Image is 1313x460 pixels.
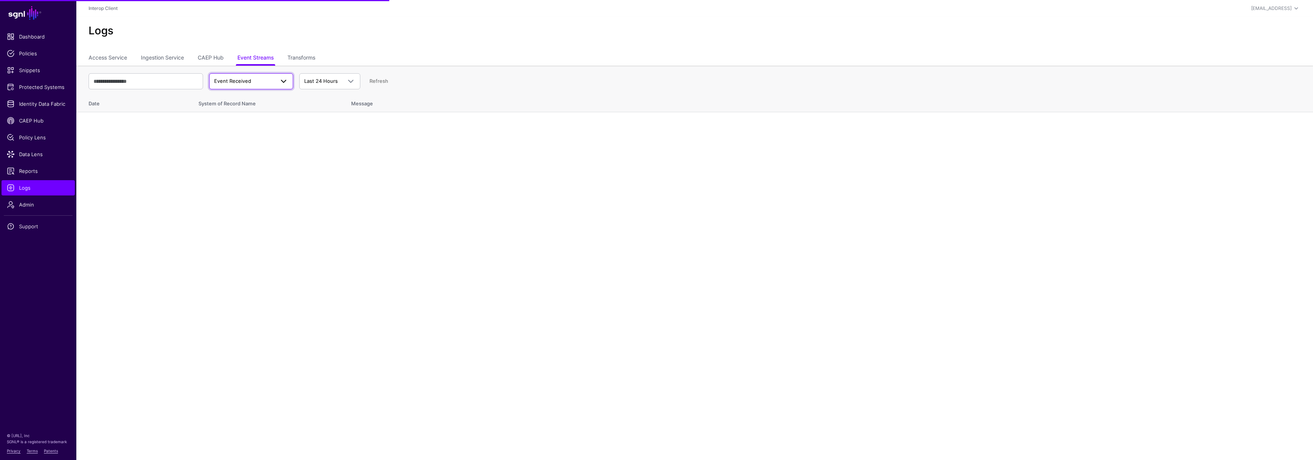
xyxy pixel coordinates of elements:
a: Privacy [7,449,21,453]
a: Policy Lens [2,130,75,145]
a: Data Lens [2,147,75,162]
a: Patents [44,449,58,453]
a: Refresh [369,78,388,84]
a: Snippets [2,63,75,78]
a: CAEP Hub [2,113,75,128]
span: Admin [7,201,69,208]
a: Event Streams [237,51,274,66]
span: Identity Data Fabric [7,100,69,108]
p: © [URL], Inc [7,433,69,439]
a: Protected Systems [2,79,75,95]
span: Data Lens [7,150,69,158]
a: Access Service [89,51,127,66]
a: SGNL [5,5,72,21]
span: Event Received [214,78,251,84]
a: Dashboard [2,29,75,44]
a: Interop Client [89,5,118,11]
th: Message [344,92,1313,112]
span: Protected Systems [7,83,69,91]
h2: Logs [89,24,1301,37]
a: Admin [2,197,75,212]
th: System of Record Name [191,92,344,112]
p: SGNL® is a registered trademark [7,439,69,445]
span: Policy Lens [7,134,69,141]
span: Policies [7,50,69,57]
span: Logs [7,184,69,192]
span: Reports [7,167,69,175]
span: CAEP Hub [7,117,69,124]
a: Logs [2,180,75,195]
span: Last 24 Hours [304,78,338,84]
a: Transforms [287,51,315,66]
th: Date [76,92,191,112]
span: Dashboard [7,33,69,40]
a: Ingestion Service [141,51,184,66]
a: Reports [2,163,75,179]
a: Policies [2,46,75,61]
span: Snippets [7,66,69,74]
a: CAEP Hub [198,51,224,66]
a: Terms [27,449,38,453]
a: Identity Data Fabric [2,96,75,111]
span: Support [7,223,69,230]
div: [EMAIL_ADDRESS] [1251,5,1292,12]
